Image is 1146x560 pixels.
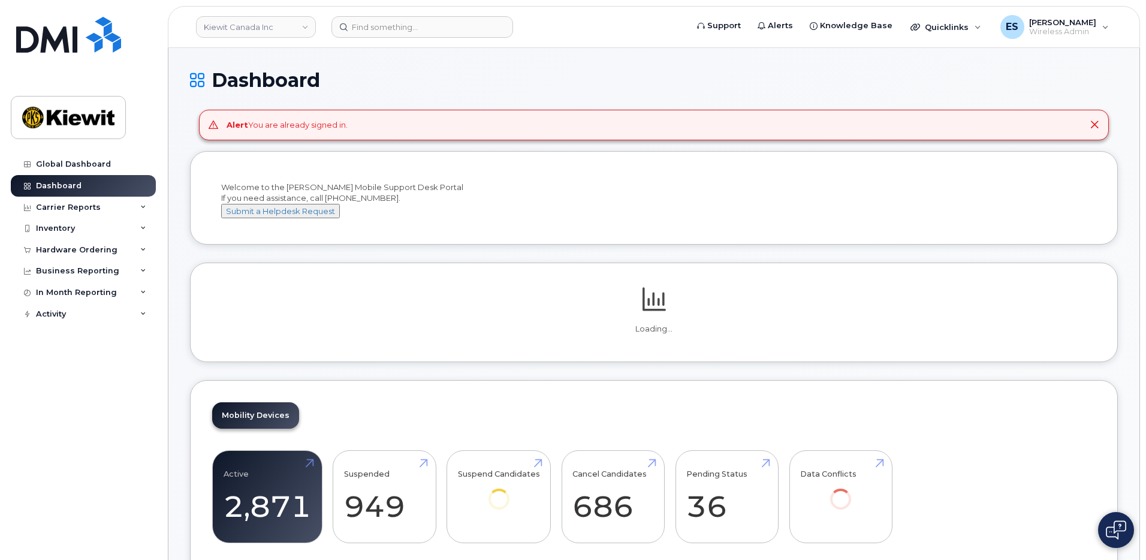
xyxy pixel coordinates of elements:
div: Welcome to the [PERSON_NAME] Mobile Support Desk Portal If you need assistance, call [PHONE_NUMBER]. [221,182,1087,219]
a: Mobility Devices [212,402,299,429]
img: Open chat [1106,520,1126,540]
a: Suspended 949 [344,457,425,537]
h1: Dashboard [190,70,1118,91]
strong: Alert [227,120,248,130]
a: Cancel Candidates 686 [572,457,653,537]
p: Loading... [212,324,1096,335]
a: Submit a Helpdesk Request [221,206,340,216]
div: You are already signed in. [227,119,348,131]
a: Data Conflicts [800,457,881,526]
button: Submit a Helpdesk Request [221,204,340,219]
a: Pending Status 36 [686,457,767,537]
a: Active 2,871 [224,457,311,537]
a: Suspend Candidates [458,457,540,526]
